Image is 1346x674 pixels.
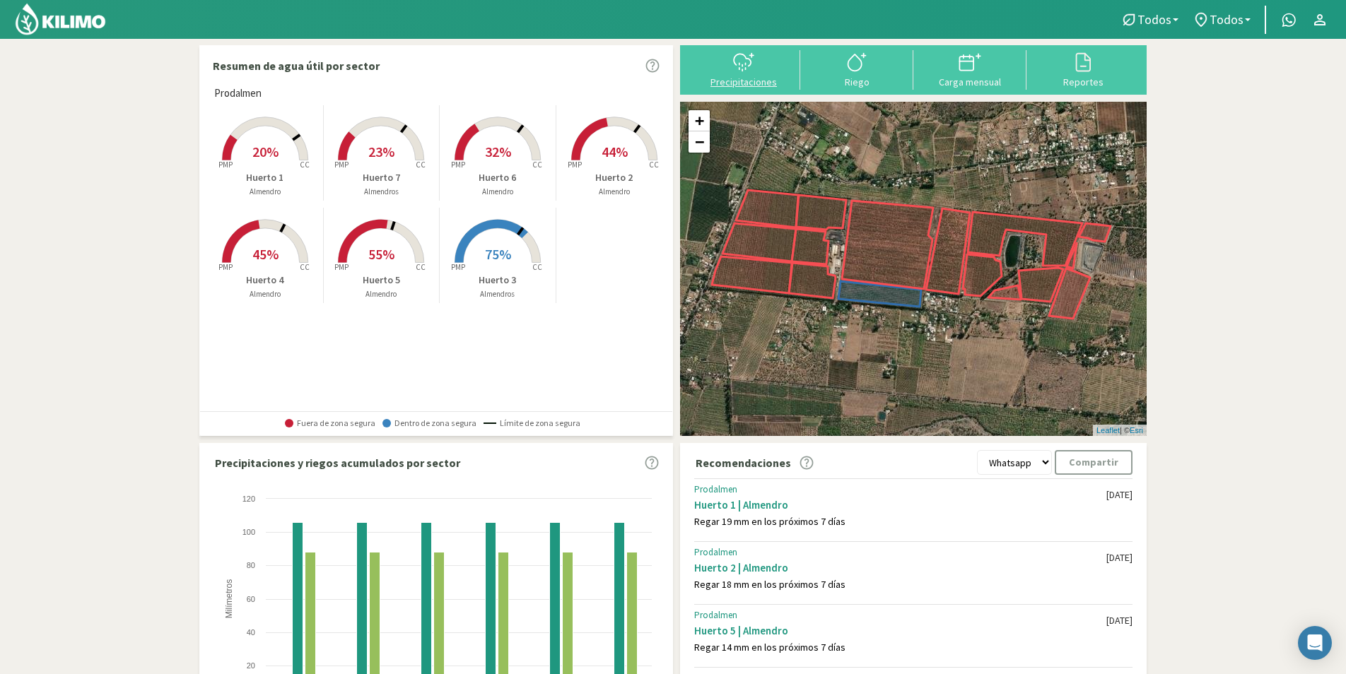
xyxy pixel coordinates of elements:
span: 55% [368,245,394,263]
a: Leaflet [1096,426,1120,434]
p: Precipitaciones y riegos acumulados por sector [215,454,460,471]
text: 20 [247,661,255,670]
tspan: CC [300,160,310,170]
tspan: PMP [451,160,465,170]
div: Prodalmen [694,610,1106,621]
div: Regar 14 mm en los próximos 7 días [694,642,1106,654]
tspan: CC [300,262,310,272]
span: 44% [602,143,628,160]
div: Huerto 5 | Almendro [694,624,1106,637]
p: Almendro [324,288,440,300]
span: 23% [368,143,394,160]
p: Almendro [207,288,323,300]
span: Fuera de zona segura [285,418,375,428]
a: Zoom in [689,110,710,131]
tspan: PMP [334,262,349,272]
tspan: PMP [334,160,349,170]
p: Huerto 6 [440,170,556,185]
div: Regar 18 mm en los próximos 7 días [694,579,1106,591]
text: Milímetros [224,579,234,618]
a: Zoom out [689,131,710,153]
p: Almendro [556,186,673,198]
p: Almendros [324,186,440,198]
div: Huerto 1 | Almendro [694,498,1106,512]
tspan: PMP [218,262,233,272]
div: | © [1093,425,1147,437]
p: Huerto 7 [324,170,440,185]
div: Precipitaciones [691,77,796,87]
p: Huerto 1 [207,170,323,185]
tspan: CC [649,160,659,170]
text: 60 [247,595,255,603]
tspan: CC [416,160,426,170]
tspan: CC [416,262,426,272]
a: Esri [1130,426,1143,434]
img: Kilimo [14,2,107,36]
span: 45% [252,245,279,263]
p: Almendros [440,288,556,300]
span: 20% [252,143,279,160]
text: 80 [247,561,255,569]
tspan: CC [532,262,542,272]
div: [DATE] [1106,489,1133,501]
text: 40 [247,628,255,637]
span: 32% [485,143,511,160]
span: Dentro de zona segura [382,418,476,428]
span: Límite de zona segura [484,418,580,428]
p: Huerto 4 [207,273,323,288]
p: Resumen de agua útil por sector [213,57,380,74]
div: [DATE] [1106,552,1133,564]
span: Todos [1210,12,1243,27]
text: 120 [242,495,255,503]
span: Prodalmen [214,85,262,102]
tspan: CC [532,160,542,170]
div: Reportes [1031,77,1135,87]
div: Huerto 2 | Almendro [694,561,1106,574]
div: Riego [804,77,909,87]
span: 75% [485,245,511,263]
p: Huerto 3 [440,273,556,288]
button: Carga mensual [913,50,1026,88]
p: Huerto 2 [556,170,673,185]
p: Huerto 5 [324,273,440,288]
div: Carga mensual [918,77,1022,87]
div: Prodalmen [694,547,1106,558]
span: Todos [1137,12,1171,27]
p: Almendro [207,186,323,198]
tspan: PMP [451,262,465,272]
div: Open Intercom Messenger [1298,626,1332,660]
p: Recomendaciones [696,454,791,471]
button: Reportes [1026,50,1140,88]
p: Almendro [440,186,556,198]
div: Regar 19 mm en los próximos 7 días [694,516,1106,528]
button: Precipitaciones [687,50,800,88]
tspan: PMP [568,160,582,170]
div: [DATE] [1106,615,1133,627]
button: Riego [800,50,913,88]
div: Prodalmen [694,484,1106,495]
text: 100 [242,528,255,536]
tspan: PMP [218,160,233,170]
